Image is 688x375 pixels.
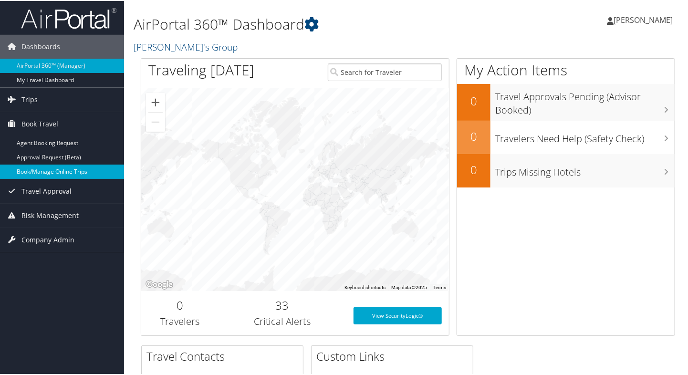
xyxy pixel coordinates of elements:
[391,284,427,289] span: Map data ©2025
[148,59,254,79] h1: Traveling [DATE]
[146,112,165,131] button: Zoom out
[457,161,490,177] h2: 0
[134,13,500,33] h1: AirPortal 360™ Dashboard
[344,283,386,290] button: Keyboard shortcuts
[148,296,211,312] h2: 0
[21,227,74,251] span: Company Admin
[21,87,38,111] span: Trips
[457,120,675,153] a: 0Travelers Need Help (Safety Check)
[21,111,58,135] span: Book Travel
[607,5,682,33] a: [PERSON_NAME]
[495,160,675,178] h3: Trips Missing Hotels
[225,314,339,327] h3: Critical Alerts
[614,14,673,24] span: [PERSON_NAME]
[225,296,339,312] h2: 33
[148,314,211,327] h3: Travelers
[21,34,60,58] span: Dashboards
[457,153,675,187] a: 0Trips Missing Hotels
[457,127,490,144] h2: 0
[495,84,675,116] h3: Travel Approvals Pending (Advisor Booked)
[21,203,79,227] span: Risk Management
[495,126,675,145] h3: Travelers Need Help (Safety Check)
[144,278,175,290] img: Google
[21,6,116,29] img: airportal-logo.png
[354,306,442,323] a: View SecurityLogic®
[146,347,303,364] h2: Travel Contacts
[457,59,675,79] h1: My Action Items
[457,83,675,120] a: 0Travel Approvals Pending (Advisor Booked)
[144,278,175,290] a: Open this area in Google Maps (opens a new window)
[134,40,240,52] a: [PERSON_NAME]'s Group
[316,347,473,364] h2: Custom Links
[457,92,490,108] h2: 0
[21,178,72,202] span: Travel Approval
[146,92,165,111] button: Zoom in
[433,284,446,289] a: Terms (opens in new tab)
[328,62,442,80] input: Search for Traveler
